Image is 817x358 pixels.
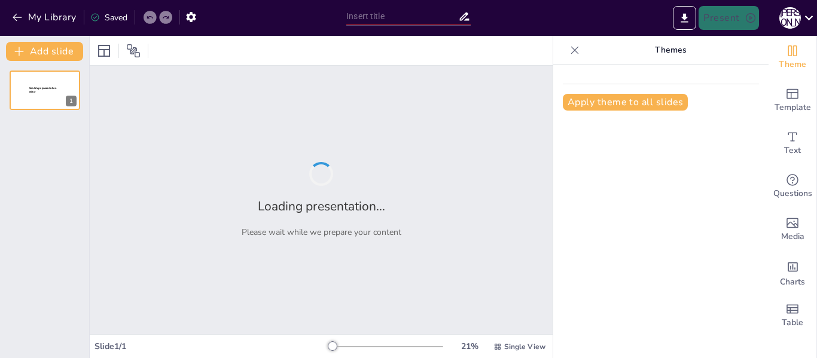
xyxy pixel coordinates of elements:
div: Add text boxes [769,122,816,165]
button: Export to PowerPoint [673,6,696,30]
div: Change the overall theme [769,36,816,79]
span: Sendsteps presentation editor [29,87,56,93]
span: Template [775,101,811,114]
span: Media [781,230,804,243]
div: Add images, graphics, shapes or video [769,208,816,251]
span: Single View [504,342,545,351]
div: Slide 1 / 1 [94,341,328,352]
button: My Library [9,8,81,27]
div: Get real-time input from your audience [769,165,816,208]
span: Text [784,144,801,157]
div: 1 [66,96,77,106]
div: Н [PERSON_NAME] [779,7,801,29]
div: Saved [90,12,127,23]
div: Layout [94,41,114,60]
p: Themes [584,36,757,65]
span: Charts [780,276,805,289]
div: Add a table [769,294,816,337]
span: Questions [773,187,812,200]
span: Position [126,44,141,58]
button: Н [PERSON_NAME] [779,6,801,30]
h2: Loading presentation... [258,198,385,215]
span: Theme [779,58,806,71]
button: Present [699,6,758,30]
span: Table [782,316,803,329]
button: Add slide [6,42,83,61]
div: 1 [10,71,80,110]
button: Apply theme to all slides [563,94,688,111]
div: Add ready made slides [769,79,816,122]
p: Please wait while we prepare your content [242,227,401,238]
div: Add charts and graphs [769,251,816,294]
div: 21 % [455,341,484,352]
input: Insert title [346,8,458,25]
